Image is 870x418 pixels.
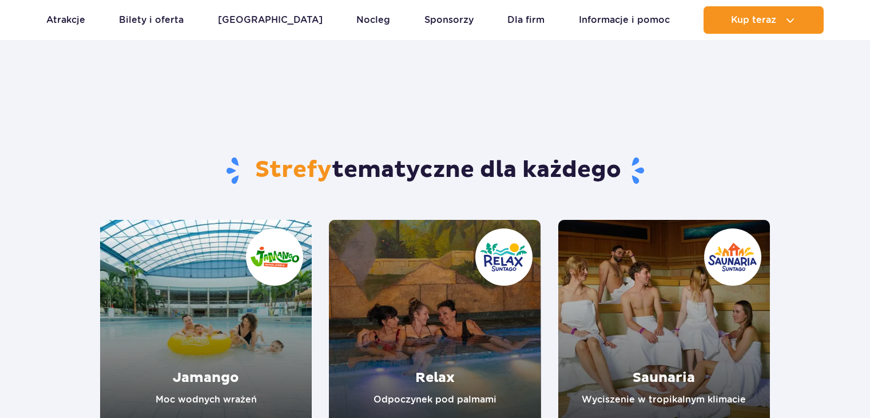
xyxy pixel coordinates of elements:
a: [GEOGRAPHIC_DATA] [218,6,323,34]
span: Strefy [255,156,332,184]
a: Nocleg [356,6,390,34]
a: Informacje i pomoc [579,6,670,34]
button: Kup teraz [704,6,824,34]
a: Dla firm [507,6,545,34]
a: Atrakcje [46,6,85,34]
h1: tematyczne dla każdego [100,156,770,186]
a: Sponsorzy [424,6,474,34]
a: Bilety i oferta [119,6,184,34]
span: Kup teraz [731,15,776,25]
